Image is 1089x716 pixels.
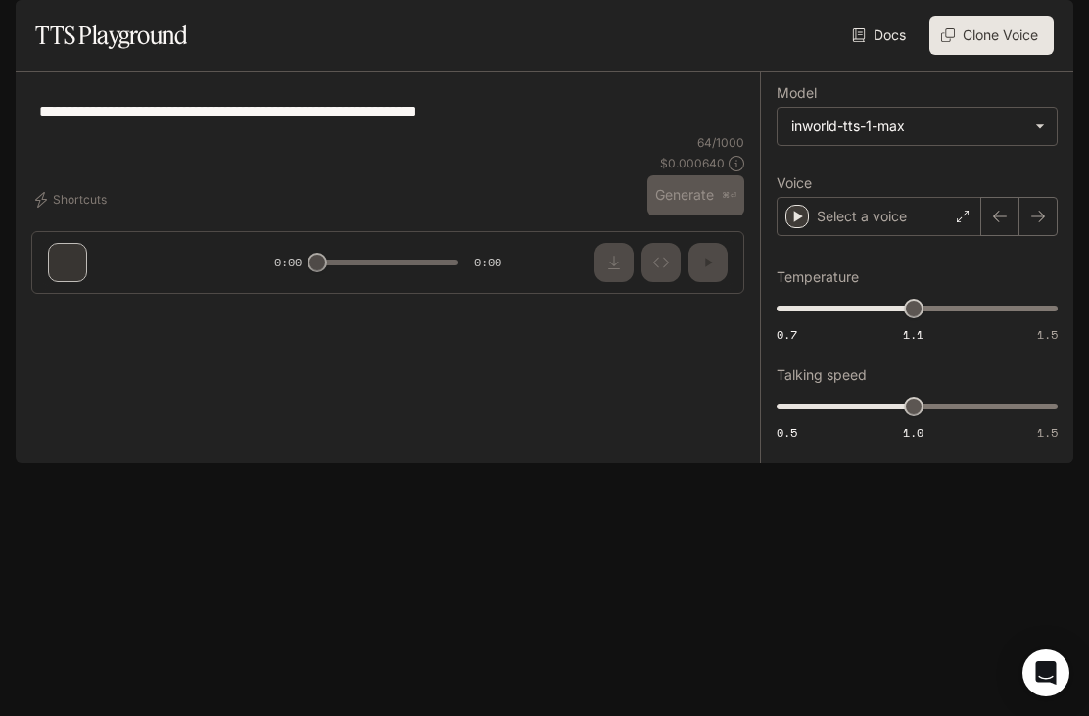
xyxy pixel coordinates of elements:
[929,16,1054,55] button: Clone Voice
[1037,424,1058,441] span: 1.5
[777,176,812,190] p: Voice
[777,368,867,382] p: Talking speed
[903,424,923,441] span: 1.0
[777,270,859,284] p: Temperature
[777,86,817,100] p: Model
[777,326,797,343] span: 0.7
[35,16,187,55] h1: TTS Playground
[15,10,50,45] button: open drawer
[777,424,797,441] span: 0.5
[778,108,1057,145] div: inworld-tts-1-max
[660,155,725,171] p: $ 0.000640
[1037,326,1058,343] span: 1.5
[31,184,115,215] button: Shortcuts
[1022,649,1069,696] div: Open Intercom Messenger
[848,16,914,55] a: Docs
[903,326,923,343] span: 1.1
[791,117,1025,136] div: inworld-tts-1-max
[697,134,744,151] p: 64 / 1000
[817,207,907,226] p: Select a voice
